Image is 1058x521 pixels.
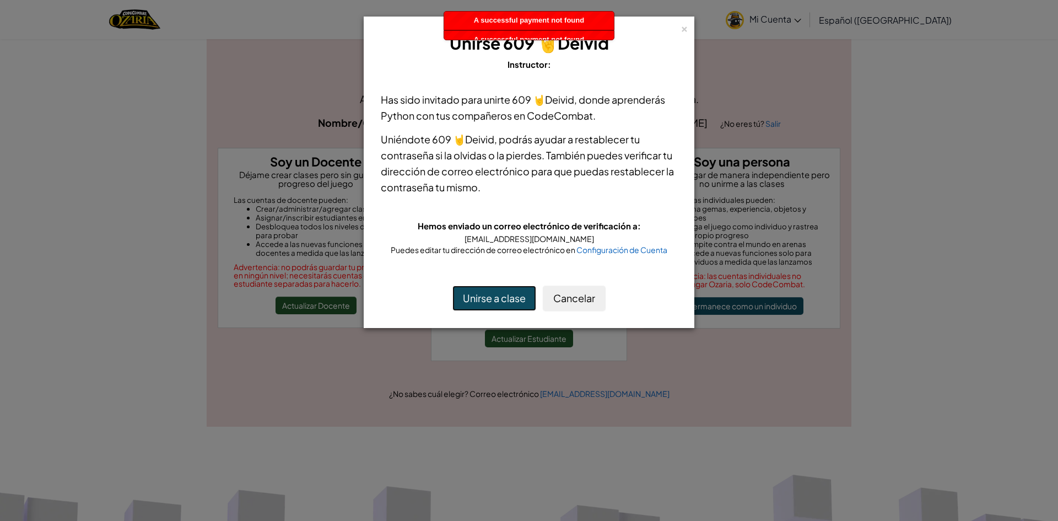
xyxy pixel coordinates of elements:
[381,133,432,146] span: Uniéndote
[681,22,688,33] div: ×
[432,133,494,146] span: 609 🤘Deivid
[576,245,667,255] a: Configuración de Cuenta
[452,286,536,311] button: Unirse a clase
[381,93,512,106] span: Has sido invitado para unirte
[512,93,574,106] span: 609 🤘Deivid
[418,221,641,231] span: Hemos enviado un correo electrónico de verificación a:
[574,93,665,106] span: , donde aprenderás
[503,33,609,53] span: 609 🤘Deivid
[508,59,551,69] span: Instructor:
[381,233,677,244] div: [EMAIL_ADDRESS][DOMAIN_NAME]
[391,245,576,255] span: Puedes editar tu dirección de correo electrónico en
[381,109,414,122] span: Python
[414,109,596,122] span: con tus compañeros en CodeCombat.
[381,133,674,194] span: podrás ayudar a restablecer tu contraseña si la olvidas o la pierdes. También puedes verificar tu...
[474,16,584,24] span: A successful payment not found
[474,35,584,44] span: A successful payment not found
[543,286,606,311] button: Cancelar
[450,33,500,53] span: Unirse
[494,133,499,146] span: ,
